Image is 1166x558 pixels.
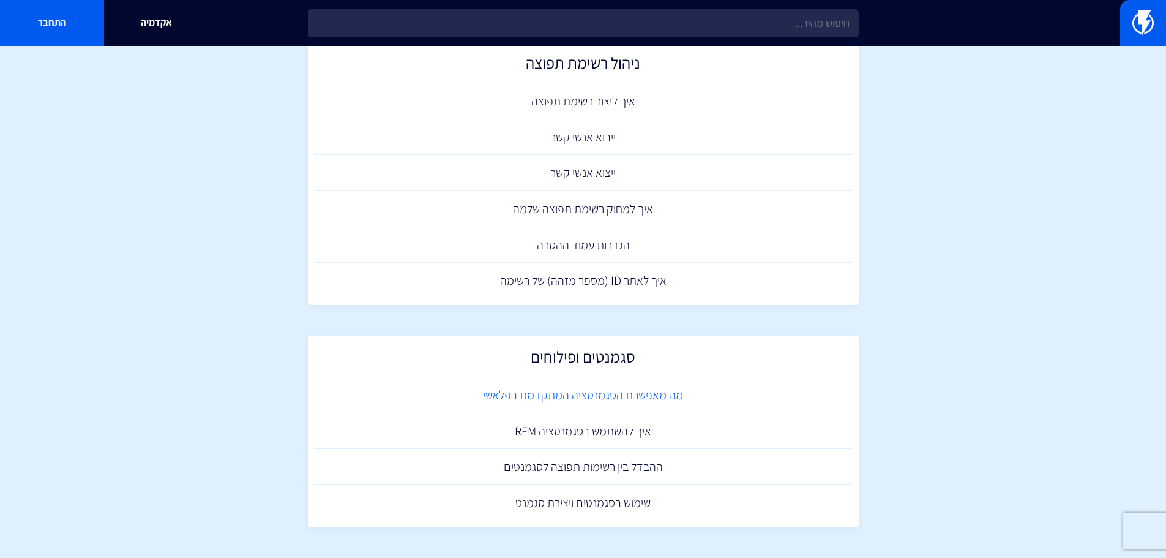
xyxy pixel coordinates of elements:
[314,342,853,378] a: סגמנטים ופילוחים
[314,48,853,84] a: ניהול רשימת תפוצה
[320,348,846,372] h2: סגמנטים ופילוחים
[314,485,853,521] a: שימוש בסגמנטים ויצירת סגמנט
[314,83,853,119] a: איך ליצור רשימת תפוצה
[314,119,853,156] a: ייבוא אנשי קשר
[314,377,853,413] a: מה מאפשרת הסגמנטציה המתקדמת בפלאשי
[314,191,853,227] a: איך למחוק רשימת תפוצה שלמה
[314,413,853,450] a: איך להשתמש בסגמנטציה RFM
[308,9,859,37] input: חיפוש מהיר...
[314,227,853,263] a: הגדרות עמוד ההסרה
[314,155,853,191] a: ייצוא אנשי קשר
[320,54,846,78] h2: ניהול רשימת תפוצה
[314,263,853,299] a: איך לאתר ID (מספר מזהה) של רשימה
[314,449,853,485] a: ההבדל בין רשימות תפוצה לסגמנטים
